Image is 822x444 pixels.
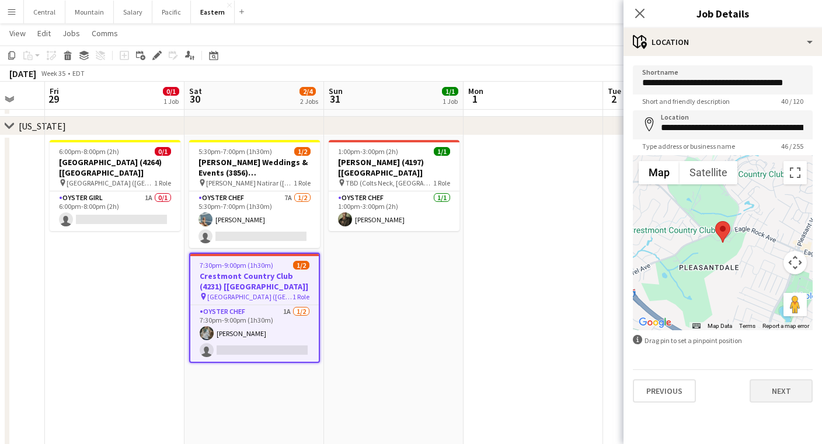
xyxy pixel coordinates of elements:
span: Sat [189,86,202,96]
a: Terms [739,323,755,329]
span: 30 [187,92,202,106]
button: Salary [114,1,152,23]
span: Comms [92,28,118,39]
button: Mountain [65,1,114,23]
span: 40 / 120 [772,97,813,106]
span: 6:00pm-8:00pm (2h) [59,147,119,156]
span: 1 Role [292,292,309,301]
span: Edit [37,28,51,39]
span: 1/1 [442,87,458,96]
span: Fri [50,86,59,96]
span: 7:30pm-9:00pm (1h30m) [200,261,273,270]
div: [DATE] [9,68,36,79]
app-card-role: Oyster Chef7A1/25:30pm-7:00pm (1h30m)[PERSON_NAME] [189,191,320,248]
span: 0/1 [155,147,171,156]
h3: Crestmont Country Club (4231) [[GEOGRAPHIC_DATA]] [190,271,319,292]
div: 2 Jobs [300,97,318,106]
button: Pacific [152,1,191,23]
app-card-role: Oyster Chef1/11:00pm-3:00pm (2h)[PERSON_NAME] [329,191,459,231]
button: Toggle fullscreen view [783,161,807,184]
div: [US_STATE] [19,120,66,132]
span: 0/1 [163,87,179,96]
span: 2 [606,92,621,106]
a: Edit [33,26,55,41]
span: TBD (Colts Neck, [GEOGRAPHIC_DATA]) [346,179,433,187]
span: 1 [466,92,483,106]
h3: [PERSON_NAME] Weddings & Events (3856) [[GEOGRAPHIC_DATA]] [189,157,320,178]
a: Jobs [58,26,85,41]
span: 5:30pm-7:00pm (1h30m) [198,147,272,156]
span: Jobs [62,28,80,39]
app-job-card: 6:00pm-8:00pm (2h)0/1[GEOGRAPHIC_DATA] (4264) [[GEOGRAPHIC_DATA]] [GEOGRAPHIC_DATA] ([GEOGRAPHIC_... [50,140,180,231]
span: 1 Role [433,179,450,187]
app-job-card: 1:00pm-3:00pm (2h)1/1[PERSON_NAME] (4197) [[GEOGRAPHIC_DATA]] TBD (Colts Neck, [GEOGRAPHIC_DATA])... [329,140,459,231]
button: Map Data [708,322,732,330]
span: 46 / 255 [772,142,813,151]
button: Eastern [191,1,235,23]
div: 1 Job [163,97,179,106]
button: Next [750,379,813,403]
button: Previous [633,379,696,403]
button: Drag Pegman onto the map to open Street View [783,293,807,316]
span: 1 Role [154,179,171,187]
button: Keyboard shortcuts [692,322,701,330]
span: 31 [327,92,343,106]
span: Type address or business name [633,142,744,151]
app-card-role: Oyster Chef1A1/27:30pm-9:00pm (1h30m)[PERSON_NAME] [190,305,319,362]
span: Sun [329,86,343,96]
span: Tue [608,86,621,96]
a: View [5,26,30,41]
a: Open this area in Google Maps (opens a new window) [636,315,674,330]
button: Show street map [639,161,680,184]
span: [GEOGRAPHIC_DATA] ([GEOGRAPHIC_DATA], [GEOGRAPHIC_DATA]) [207,292,292,301]
app-job-card: 7:30pm-9:00pm (1h30m)1/2Crestmont Country Club (4231) [[GEOGRAPHIC_DATA]] [GEOGRAPHIC_DATA] ([GEO... [189,253,320,363]
span: [GEOGRAPHIC_DATA] ([GEOGRAPHIC_DATA], [GEOGRAPHIC_DATA]) [67,179,154,187]
button: Map camera controls [783,251,807,274]
div: Location [624,28,822,56]
app-job-card: 5:30pm-7:00pm (1h30m)1/2[PERSON_NAME] Weddings & Events (3856) [[GEOGRAPHIC_DATA]] [PERSON_NAME] ... [189,140,320,248]
span: 2/4 [299,87,316,96]
div: EDT [72,69,85,78]
span: Short and friendly description [633,97,739,106]
span: 1/2 [293,261,309,270]
a: Comms [87,26,123,41]
h3: [GEOGRAPHIC_DATA] (4264) [[GEOGRAPHIC_DATA]] [50,157,180,178]
div: Drag pin to set a pinpoint position [633,335,813,346]
span: 1/1 [434,147,450,156]
h3: [PERSON_NAME] (4197) [[GEOGRAPHIC_DATA]] [329,157,459,178]
h3: Job Details [624,6,822,21]
span: 1/2 [294,147,311,156]
span: View [9,28,26,39]
span: [PERSON_NAME] Natirar ([GEOGRAPHIC_DATA], [GEOGRAPHIC_DATA]) [206,179,294,187]
a: Report a map error [762,323,809,329]
span: 1:00pm-3:00pm (2h) [338,147,398,156]
button: Central [24,1,65,23]
span: Mon [468,86,483,96]
span: 29 [48,92,59,106]
span: 1 Role [294,179,311,187]
img: Google [636,315,674,330]
div: 1 Job [443,97,458,106]
span: Week 35 [39,69,68,78]
button: Show satellite imagery [680,161,737,184]
app-card-role: Oyster Girl1A0/16:00pm-8:00pm (2h) [50,191,180,231]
